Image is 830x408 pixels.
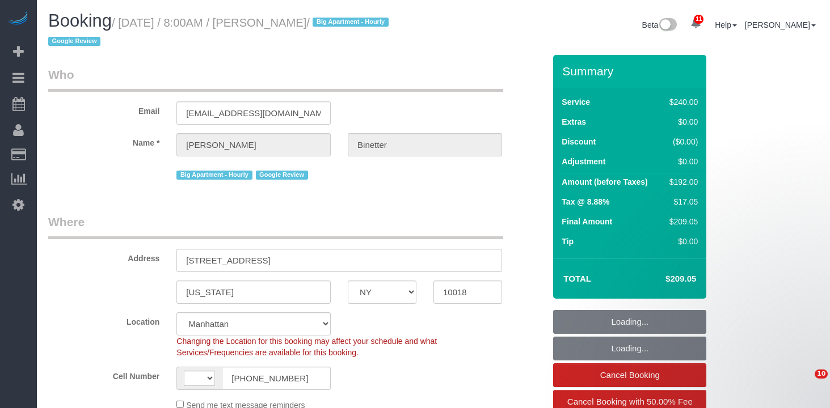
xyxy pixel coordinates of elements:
a: Cancel Booking [553,363,706,387]
div: $0.00 [665,156,698,167]
label: Discount [562,136,596,147]
label: Location [40,312,168,328]
span: Big Apartment - Hourly [313,18,388,27]
label: Service [562,96,590,108]
input: Last Name [348,133,502,156]
span: Google Review [48,37,100,46]
a: [PERSON_NAME] [745,20,816,29]
iframe: Intercom live chat [791,369,819,397]
span: Google Review [256,171,308,180]
a: Help [715,20,737,29]
h3: Summary [562,65,701,78]
label: Address [40,249,168,264]
label: Tip [562,236,574,247]
h4: $209.05 [631,274,696,284]
label: Adjustment [562,156,605,167]
div: $17.05 [665,196,698,207]
input: Email [176,101,331,125]
img: New interface [658,18,677,33]
div: $0.00 [665,236,698,247]
a: Beta [642,20,677,29]
legend: Who [48,66,503,92]
div: $192.00 [665,176,698,188]
label: Amount (before Taxes) [562,176,647,188]
input: City [176,280,331,304]
div: $209.05 [665,216,698,227]
input: Cell Number [222,367,331,390]
span: 11 [694,15,703,24]
span: Changing the Location for this booking may affect your schedule and what Services/Frequencies are... [176,337,437,357]
div: ($0.00) [665,136,698,147]
label: Name * [40,133,168,148]
span: Cancel Booking with 50.00% Fee [567,397,693,406]
label: Extras [562,116,586,127]
label: Tax @ 8.88% [562,196,609,207]
div: $0.00 [665,116,698,127]
a: 11 [685,11,707,36]
legend: Where [48,214,503,239]
input: Zip Code [433,280,502,304]
label: Final Amount [562,216,612,227]
label: Email [40,101,168,117]
div: $240.00 [665,96,698,108]
strong: Total [563,274,591,283]
label: Cell Number [40,367,168,382]
input: First Name [176,133,331,156]
span: Booking [48,11,112,31]
small: / [DATE] / 8:00AM / [PERSON_NAME] [48,16,392,48]
img: Automaid Logo [7,11,30,27]
span: Big Apartment - Hourly [176,171,252,180]
span: 10 [815,369,828,379]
